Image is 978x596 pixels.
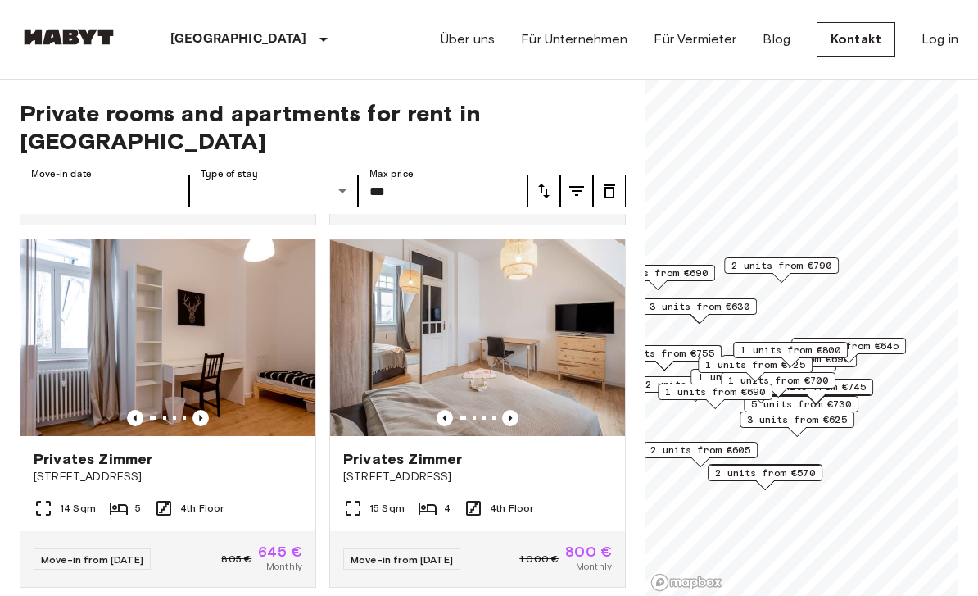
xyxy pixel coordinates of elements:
[705,357,805,372] span: 1 units from €725
[650,299,749,314] span: 3 units from €630
[766,380,866,394] span: 1 units from €745
[490,501,533,516] span: 4th Floor
[642,298,757,324] div: Map marker
[708,465,822,490] div: Map marker
[740,412,854,437] div: Map marker
[127,410,143,426] button: Previous image
[600,265,715,290] div: Map marker
[20,175,189,207] input: Choose date
[343,449,462,469] span: Privates Zimmer
[721,372,835,398] div: Map marker
[369,167,414,181] label: Max price
[708,464,822,489] div: Map marker
[724,257,839,283] div: Map marker
[369,501,405,516] span: 15 Sqm
[135,501,141,516] span: 5
[607,345,722,371] div: Map marker
[650,443,750,457] span: 2 units from €605
[192,410,209,426] button: Previous image
[817,22,895,57] a: Kontakt
[654,30,736,49] a: Für Vermieter
[170,30,307,49] p: [GEOGRAPHIC_DATA]
[34,469,302,485] span: [STREET_ADDRESS]
[729,356,829,371] span: 4 units from €715
[519,552,559,566] span: 1.000 €
[34,449,152,469] span: Privates Zimmer
[258,544,302,559] span: 645 €
[576,559,612,574] span: Monthly
[31,167,92,181] label: Move-in date
[791,338,906,363] div: Map marker
[722,355,836,380] div: Map marker
[560,175,593,207] button: tune
[60,501,96,516] span: 14 Sqm
[20,99,626,155] span: Private rooms and apartments for rent in [GEOGRAPHIC_DATA]
[329,239,626,588] a: Marketing picture of unit DE-02-007-001-04HFPrevious imagePrevious imagePrivates Zimmer[STREET_AD...
[441,30,495,49] a: Über uns
[731,258,831,273] span: 2 units from €790
[343,469,612,485] span: [STREET_ADDRESS]
[744,396,858,421] div: Map marker
[643,442,758,467] div: Map marker
[747,412,847,427] span: 3 units from €625
[41,553,143,566] span: Move-in from [DATE]
[20,29,118,45] img: Habyt
[593,175,626,207] button: tune
[502,410,518,426] button: Previous image
[266,559,302,574] span: Monthly
[715,466,815,480] span: 2 units from €570
[614,346,714,361] span: 4 units from €755
[180,501,224,516] span: 4th Floor
[665,384,765,399] span: 1 units from €690
[565,544,612,559] span: 800 €
[330,239,625,436] img: Marketing picture of unit DE-02-007-001-04HF
[521,30,627,49] a: Für Unternehmen
[645,377,745,392] span: 2 units from €785
[728,373,828,388] span: 1 units from €700
[437,410,453,426] button: Previous image
[763,30,790,49] a: Blog
[740,343,840,357] span: 1 units from €800
[608,266,708,280] span: 1 units from €690
[527,175,560,207] button: tune
[799,339,899,353] span: 2 units from €645
[444,501,451,516] span: 4
[650,573,722,592] a: Mapbox logo
[733,342,848,367] div: Map marker
[658,384,772,409] div: Map marker
[690,369,805,394] div: Map marker
[921,30,958,49] a: Log in
[20,239,316,588] a: Marketing picture of unit DE-02-087-05MPrevious imagePrevious imagePrivates Zimmer[STREET_ADDRESS...
[20,239,315,436] img: Marketing picture of unit DE-02-087-05M
[351,553,453,566] span: Move-in from [DATE]
[201,167,258,181] label: Type of stay
[221,552,251,566] span: 805 €
[698,357,813,382] div: Map marker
